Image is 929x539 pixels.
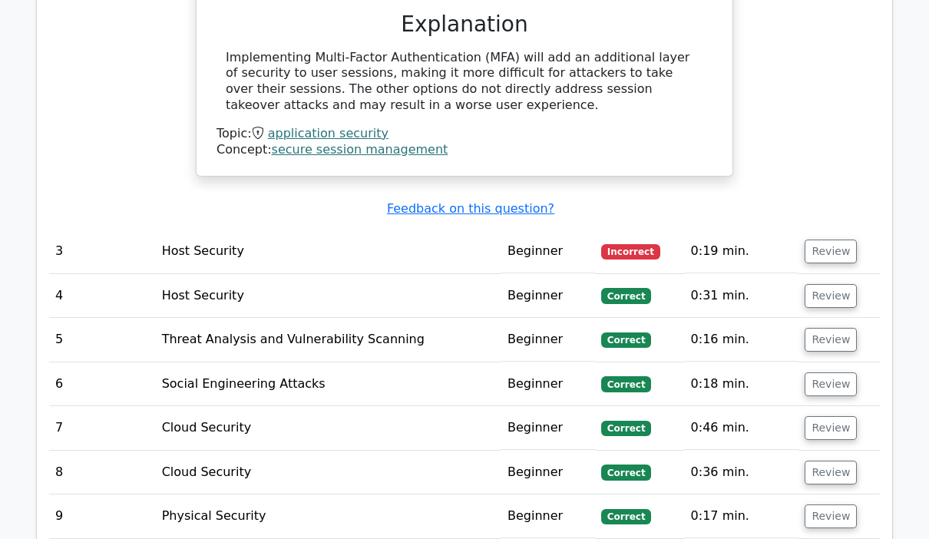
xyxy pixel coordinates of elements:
td: 0:18 min. [685,362,799,406]
td: Beginner [501,318,595,362]
td: Cloud Security [156,406,501,450]
td: Beginner [501,451,595,494]
td: 9 [49,494,156,538]
td: Social Engineering Attacks [156,362,501,406]
td: 7 [49,406,156,450]
button: Review [805,240,857,263]
td: Beginner [501,494,595,538]
td: Host Security [156,274,501,318]
td: Beginner [501,274,595,318]
span: Correct [601,509,651,524]
td: 0:46 min. [685,406,799,450]
td: 0:16 min. [685,318,799,362]
button: Review [805,372,857,396]
a: Feedback on this question? [387,201,554,216]
span: Correct [601,465,651,480]
td: 0:36 min. [685,451,799,494]
div: Concept: [217,142,712,158]
td: 0:19 min. [685,230,799,273]
div: Implementing Multi-Factor Authentication (MFA) will add an additional layer of security to user s... [226,50,703,114]
td: Beginner [501,362,595,406]
td: 6 [49,362,156,406]
td: 4 [49,274,156,318]
button: Review [805,416,857,440]
td: Beginner [501,230,595,273]
a: application security [268,126,388,141]
span: Incorrect [601,244,660,260]
td: 8 [49,451,156,494]
td: 0:17 min. [685,494,799,538]
td: Physical Security [156,494,501,538]
h3: Explanation [226,12,703,38]
td: Cloud Security [156,451,501,494]
td: Threat Analysis and Vulnerability Scanning [156,318,501,362]
td: 0:31 min. [685,274,799,318]
span: Correct [601,332,651,348]
td: Beginner [501,406,595,450]
button: Review [805,461,857,484]
td: 3 [49,230,156,273]
a: secure session management [272,142,448,157]
button: Review [805,328,857,352]
span: Correct [601,376,651,392]
td: Host Security [156,230,501,273]
td: 5 [49,318,156,362]
span: Correct [601,421,651,436]
span: Correct [601,288,651,303]
button: Review [805,504,857,528]
button: Review [805,284,857,308]
div: Topic: [217,126,712,142]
